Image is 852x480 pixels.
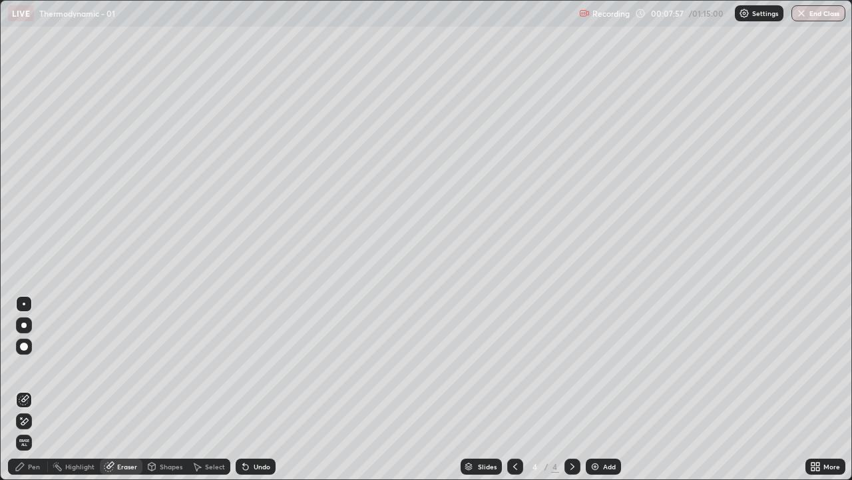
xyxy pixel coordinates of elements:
div: Pen [28,463,40,470]
button: End Class [791,5,845,21]
div: 4 [551,461,559,473]
div: Shapes [160,463,182,470]
p: LIVE [12,8,30,19]
img: class-settings-icons [739,8,749,19]
p: Recording [592,9,630,19]
div: Select [205,463,225,470]
img: end-class-cross [796,8,807,19]
div: Add [603,463,616,470]
div: More [823,463,840,470]
img: recording.375f2c34.svg [579,8,590,19]
div: Slides [478,463,497,470]
img: add-slide-button [590,461,600,472]
p: Thermodynamic - 01 [39,8,115,19]
div: Eraser [117,463,137,470]
div: / [544,463,548,471]
div: 4 [529,463,542,471]
div: Undo [254,463,270,470]
span: Erase all [17,439,31,447]
p: Settings [752,10,778,17]
div: Highlight [65,463,95,470]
